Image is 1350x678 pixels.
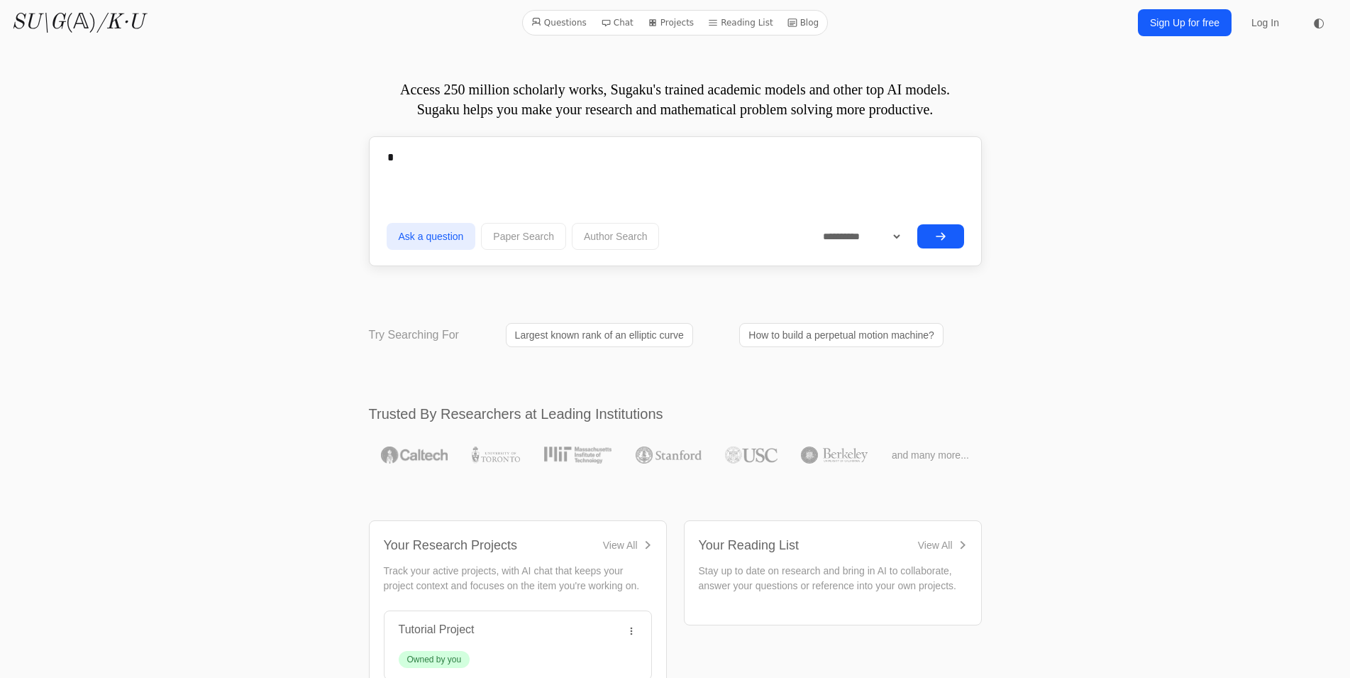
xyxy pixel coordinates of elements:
[381,447,448,464] img: Caltech
[1313,16,1324,29] span: ◐
[544,447,612,464] img: MIT
[782,13,825,32] a: Blog
[801,447,868,464] img: UC Berkeley
[892,448,969,462] span: and many more...
[399,623,475,635] a: Tutorial Project
[407,654,462,665] div: Owned by you
[96,12,144,33] i: /K·U
[595,13,639,32] a: Chat
[603,538,652,552] a: View All
[384,535,517,555] div: Your Research Projects
[699,564,967,594] p: Stay up to date on research and bring in AI to collaborate, answer your questions or reference in...
[369,327,459,344] p: Try Searching For
[369,404,982,424] h2: Trusted By Researchers at Leading Institutions
[481,223,566,250] button: Paper Search
[725,447,777,464] img: USC
[572,223,660,250] button: Author Search
[918,538,967,552] a: View All
[472,447,520,464] img: University of Toronto
[387,223,476,250] button: Ask a question
[1138,9,1232,36] a: Sign Up for free
[699,535,799,555] div: Your Reading List
[603,538,638,552] div: View All
[636,447,702,464] img: Stanford
[918,538,953,552] div: View All
[1243,10,1288,35] a: Log In
[11,12,65,33] i: SU\G
[642,13,699,32] a: Projects
[384,564,652,594] p: Track your active projects, with AI chat that keeps your project context and focuses on the item ...
[1305,9,1333,37] button: ◐
[702,13,779,32] a: Reading List
[369,80,982,119] p: Access 250 million scholarly works, Sugaku's trained academic models and other top AI models. Sug...
[526,13,592,32] a: Questions
[11,10,144,35] a: SU\G(𝔸)/K·U
[506,323,693,347] a: Largest known rank of an elliptic curve
[739,323,944,347] a: How to build a perpetual motion machine?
